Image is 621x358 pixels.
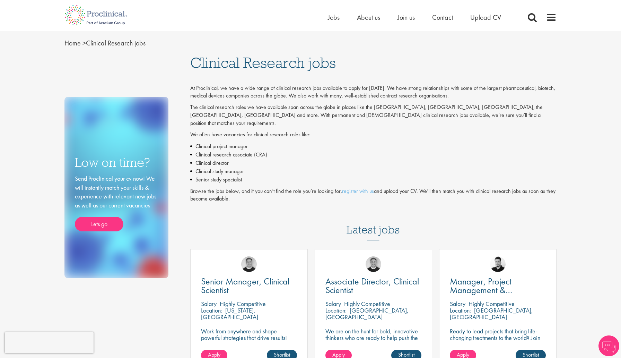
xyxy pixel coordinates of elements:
a: Jobs [328,13,340,22]
img: Bo Forsen [366,256,381,272]
a: About us [357,13,380,22]
p: Work from anywhere and shape powerful strategies that drive results! Enjoy the freedom of remote ... [201,328,297,354]
p: Highly Competitive [469,300,515,308]
a: Associate Director, Clinical Scientist [325,277,421,295]
p: [US_STATE], [GEOGRAPHIC_DATA] [201,306,258,321]
a: Upload CV [470,13,501,22]
li: Clinical study manager [190,167,557,176]
img: Chatbot [598,335,619,356]
p: We often have vacancies for clinical research roles like: [190,131,557,139]
span: Associate Director, Clinical Scientist [325,275,419,296]
a: Contact [432,13,453,22]
p: [GEOGRAPHIC_DATA], [GEOGRAPHIC_DATA] [325,306,409,321]
span: Manager, Project Management & Operational Delivery [450,275,524,305]
p: At Proclinical, we have a wide range of clinical research jobs available to apply for [DATE]. We ... [190,84,557,100]
a: breadcrumb link to Home [64,39,81,48]
li: Clinical research associate (CRA) [190,151,557,159]
span: Clinical Research jobs [190,53,336,72]
span: > [82,39,86,48]
span: Location: [325,306,347,314]
span: Salary [450,300,465,308]
span: Salary [201,300,217,308]
p: Highly Competitive [344,300,390,308]
h3: Latest jobs [347,206,400,240]
a: Join us [397,13,415,22]
img: Anderson Maldonado [490,256,506,272]
span: Senior Manager, Clinical Scientist [201,275,289,296]
span: Clinical Research jobs [64,39,146,48]
li: Clinical director [190,159,557,167]
p: Highly Competitive [220,300,266,308]
img: Bo Forsen [241,256,257,272]
a: Lets go [75,217,123,231]
span: Location: [201,306,222,314]
p: The clinical research roles we have available span across the globe in places like the [GEOGRAPHI... [190,103,557,127]
p: Browse the jobs below, and if you can’t find the role you’re looking for, and upload your CV. We’... [190,187,557,203]
div: Send Proclinical your cv now! We will instantly match your skills & experience with relevant new ... [75,174,158,231]
li: Senior study specialist [190,176,557,184]
li: Clinical project manager [190,142,557,151]
a: Manager, Project Management & Operational Delivery [450,277,546,295]
p: We are on the hunt for bold, innovative thinkers who are ready to help push the boundaries of sci... [325,328,421,354]
span: Location: [450,306,471,314]
iframe: reCAPTCHA [5,332,94,353]
a: register with us [342,187,374,195]
a: Senior Manager, Clinical Scientist [201,277,297,295]
p: [GEOGRAPHIC_DATA], [GEOGRAPHIC_DATA] [450,306,533,321]
span: Salary [325,300,341,308]
h3: Low on time? [75,156,158,169]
